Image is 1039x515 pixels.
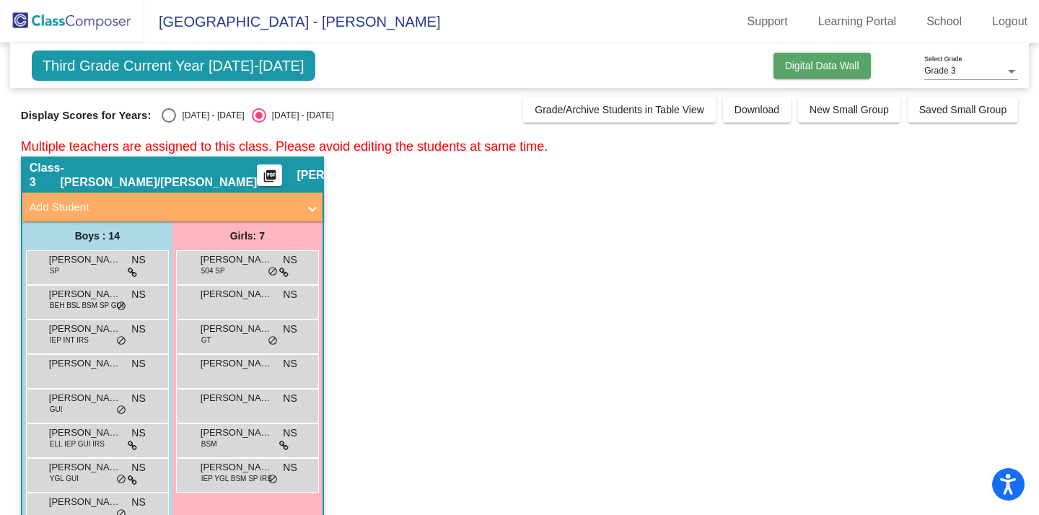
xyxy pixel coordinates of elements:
span: NS [283,391,297,406]
span: [PERSON_NAME] [49,426,121,440]
span: NS [283,460,297,475]
span: do_not_disturb_alt [116,335,126,347]
span: Class 3 [30,161,61,190]
span: NS [283,287,297,302]
span: NS [131,287,145,302]
span: [PERSON_NAME] [49,287,121,301]
span: ELL IEP GUI IRS [50,439,105,449]
span: NS [131,322,145,337]
span: Download [735,104,779,115]
span: [PERSON_NAME] [201,252,273,267]
button: New Small Group [798,97,900,123]
span: [PERSON_NAME] [201,460,273,475]
span: Digital Data Wall [785,60,859,71]
mat-radio-group: Select an option [162,108,333,123]
span: SP [50,265,59,276]
span: NS [131,495,145,510]
mat-icon: picture_as_pdf [261,169,279,189]
div: Girls: 7 [172,221,323,250]
a: School [915,10,973,33]
div: [DATE] - [DATE] [176,109,244,122]
span: Third Grade Current Year [DATE]-[DATE] [32,50,315,81]
span: do_not_disturb_alt [116,405,126,416]
span: [PERSON_NAME] [49,252,121,267]
span: [PERSON_NAME] [201,287,273,301]
span: do_not_disturb_alt [116,474,126,485]
span: 504 SP [201,265,225,276]
span: Grade 3 [924,66,955,76]
span: NS [283,322,297,337]
span: Display Scores for Years: [21,109,152,122]
button: Print Students Details [257,164,282,186]
span: do_not_disturb_alt [268,335,278,347]
div: [DATE] - [DATE] [266,109,334,122]
span: NS [131,252,145,268]
span: Grade/Archive Students in Table View [535,104,704,115]
span: IEP YGL BSM SP IRS [201,473,272,484]
span: GT [201,335,211,345]
button: Grade/Archive Students in Table View [523,97,716,123]
span: [PERSON_NAME] [49,356,121,371]
span: BSM [201,439,217,449]
span: Multiple teachers are assigned to this class. Please avoid editing the students at same time. [21,139,548,154]
span: [GEOGRAPHIC_DATA] - [PERSON_NAME] [144,10,440,33]
span: NS [283,252,297,268]
span: [PERSON_NAME] [201,391,273,405]
span: [PERSON_NAME] [49,495,121,509]
span: NS [131,460,145,475]
span: do_not_disturb_alt [268,474,278,485]
span: [PERSON_NAME] [201,356,273,371]
button: Download [723,97,791,123]
span: NS [283,426,297,441]
mat-panel-title: Add Student [30,199,298,216]
span: GUI [50,404,63,415]
span: - [PERSON_NAME]/[PERSON_NAME] [61,161,258,190]
div: Boys : 14 [22,221,172,250]
mat-expansion-panel-header: Add Student [22,193,323,221]
span: [PERSON_NAME] [49,391,121,405]
a: Learning Portal [807,10,908,33]
span: IEP INT IRS [50,335,89,345]
span: [PERSON_NAME] [49,460,121,475]
span: NS [131,426,145,441]
span: BEH BSL BSM SP GUI [50,300,124,311]
span: Saved Small Group [919,104,1007,115]
span: NS [283,356,297,371]
span: New Small Group [810,104,889,115]
a: Logout [981,10,1039,33]
span: NS [131,391,145,406]
span: [PERSON_NAME] [201,426,273,440]
span: [PERSON_NAME] [49,322,121,336]
span: [PERSON_NAME] [201,322,273,336]
a: Support [736,10,799,33]
span: [PERSON_NAME] [297,168,393,182]
span: YGL GUI [50,473,79,484]
span: NS [131,356,145,371]
span: do_not_disturb_alt [268,266,278,278]
button: Saved Small Group [908,97,1018,123]
span: do_not_disturb_alt [116,301,126,312]
button: Digital Data Wall [773,53,871,79]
